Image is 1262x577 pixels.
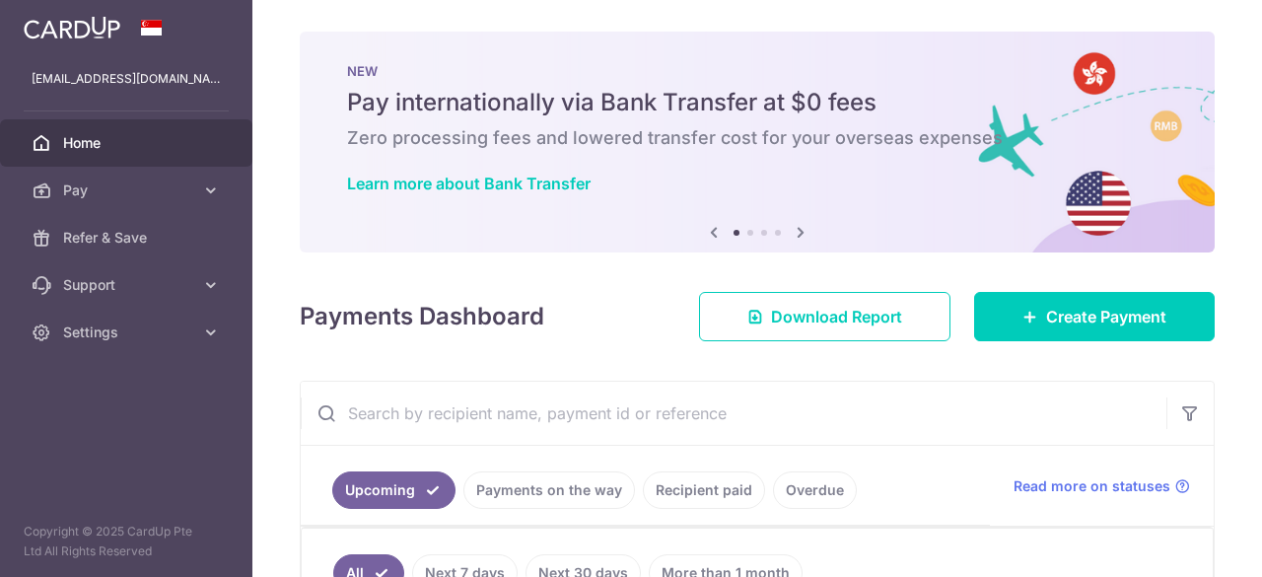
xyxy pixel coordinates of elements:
[463,471,635,509] a: Payments on the way
[32,69,221,89] p: [EMAIL_ADDRESS][DOMAIN_NAME]
[63,228,193,248] span: Refer & Save
[301,382,1166,445] input: Search by recipient name, payment id or reference
[347,174,591,193] a: Learn more about Bank Transfer
[347,87,1167,118] h5: Pay internationally via Bank Transfer at $0 fees
[63,133,193,153] span: Home
[63,275,193,295] span: Support
[773,471,857,509] a: Overdue
[300,299,544,334] h4: Payments Dashboard
[974,292,1215,341] a: Create Payment
[1014,476,1170,496] span: Read more on statuses
[300,32,1215,252] img: Bank transfer banner
[347,63,1167,79] p: NEW
[771,305,902,328] span: Download Report
[332,471,456,509] a: Upcoming
[347,126,1167,150] h6: Zero processing fees and lowered transfer cost for your overseas expenses
[1014,476,1190,496] a: Read more on statuses
[63,323,193,342] span: Settings
[63,180,193,200] span: Pay
[1046,305,1166,328] span: Create Payment
[24,16,120,39] img: CardUp
[643,471,765,509] a: Recipient paid
[699,292,950,341] a: Download Report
